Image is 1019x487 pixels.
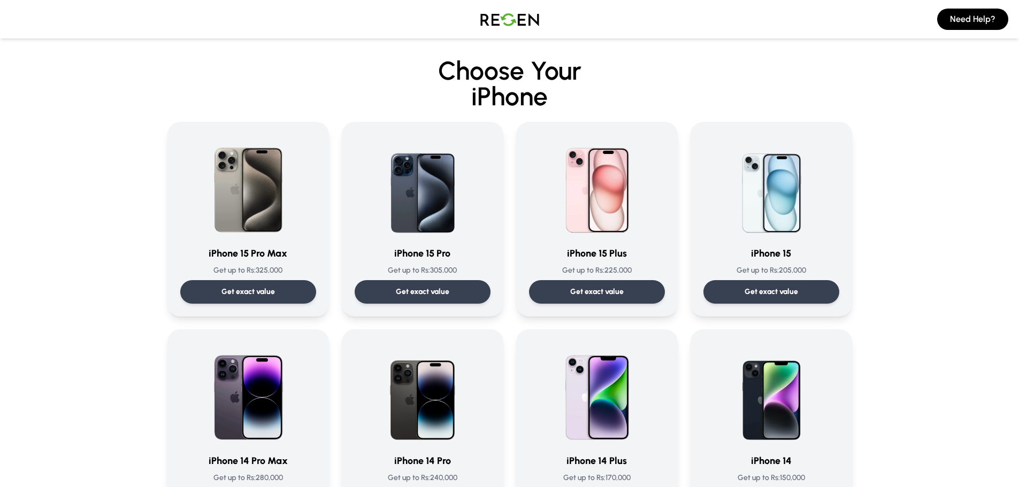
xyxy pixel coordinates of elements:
h3: iPhone 15 [703,246,839,261]
p: Get up to Rs: 240,000 [355,473,491,483]
button: Need Help? [937,9,1008,30]
h3: iPhone 15 Plus [529,246,665,261]
img: iPhone 15 [720,135,823,237]
p: Get up to Rs: 325,000 [180,265,316,276]
h3: iPhone 15 Pro Max [180,246,316,261]
p: Get exact value [745,287,798,297]
p: Get exact value [570,287,624,297]
p: Get up to Rs: 170,000 [529,473,665,483]
span: Choose Your [438,55,581,86]
span: iPhone [110,83,910,109]
img: iPhone 14 [720,342,823,445]
p: Get up to Rs: 150,000 [703,473,839,483]
p: Get up to Rs: 280,000 [180,473,316,483]
p: Get up to Rs: 205,000 [703,265,839,276]
img: iPhone 14 Plus [546,342,648,445]
h3: iPhone 14 Pro Max [180,453,316,468]
h3: iPhone 14 Plus [529,453,665,468]
img: iPhone 15 Pro [371,135,474,237]
h3: iPhone 15 Pro [355,246,491,261]
img: iPhone 15 Pro Max [197,135,300,237]
h3: iPhone 14 [703,453,839,468]
img: iPhone 15 Plus [546,135,648,237]
p: Get up to Rs: 305,000 [355,265,491,276]
p: Get exact value [396,287,449,297]
img: iPhone 14 Pro [371,342,474,445]
img: iPhone 14 Pro Max [197,342,300,445]
img: Logo [472,4,547,34]
h3: iPhone 14 Pro [355,453,491,468]
p: Get up to Rs: 225,000 [529,265,665,276]
p: Get exact value [221,287,275,297]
